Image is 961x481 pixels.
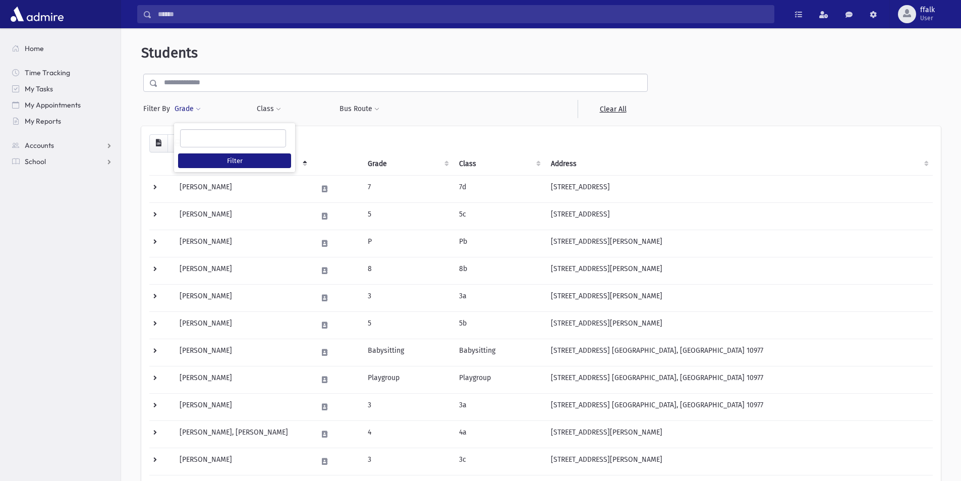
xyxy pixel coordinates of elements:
[174,175,311,202] td: [PERSON_NAME]
[920,6,935,14] span: ffalk
[4,97,121,113] a: My Appointments
[174,202,311,230] td: [PERSON_NAME]
[149,134,168,152] button: CSV
[545,152,933,176] th: Address: activate to sort column ascending
[545,366,933,393] td: [STREET_ADDRESS] [GEOGRAPHIC_DATA], [GEOGRAPHIC_DATA] 10977
[141,44,198,61] span: Students
[453,202,544,230] td: 5c
[362,175,453,202] td: 7
[167,134,188,152] button: Print
[545,393,933,420] td: [STREET_ADDRESS] [GEOGRAPHIC_DATA], [GEOGRAPHIC_DATA] 10977
[920,14,935,22] span: User
[174,284,311,311] td: [PERSON_NAME]
[453,339,544,366] td: Babysitting
[174,230,311,257] td: [PERSON_NAME]
[256,100,281,118] button: Class
[25,68,70,77] span: Time Tracking
[339,100,380,118] button: Bus Route
[174,393,311,420] td: [PERSON_NAME]
[453,311,544,339] td: 5b
[453,175,544,202] td: 7d
[174,339,311,366] td: [PERSON_NAME]
[362,448,453,475] td: 3
[362,339,453,366] td: Babysitting
[545,175,933,202] td: [STREET_ADDRESS]
[362,366,453,393] td: Playgroup
[362,257,453,284] td: 8
[545,202,933,230] td: [STREET_ADDRESS]
[4,65,121,81] a: Time Tracking
[545,420,933,448] td: [STREET_ADDRESS][PERSON_NAME]
[25,157,46,166] span: School
[545,257,933,284] td: [STREET_ADDRESS][PERSON_NAME]
[545,339,933,366] td: [STREET_ADDRESS] [GEOGRAPHIC_DATA], [GEOGRAPHIC_DATA] 10977
[362,230,453,257] td: P
[453,393,544,420] td: 3a
[4,81,121,97] a: My Tasks
[453,152,544,176] th: Class: activate to sort column ascending
[174,448,311,475] td: [PERSON_NAME]
[453,284,544,311] td: 3a
[174,257,311,284] td: [PERSON_NAME]
[25,117,61,126] span: My Reports
[174,311,311,339] td: [PERSON_NAME]
[362,152,453,176] th: Grade: activate to sort column ascending
[545,284,933,311] td: [STREET_ADDRESS][PERSON_NAME]
[453,257,544,284] td: 8b
[545,448,933,475] td: [STREET_ADDRESS][PERSON_NAME]
[362,284,453,311] td: 3
[174,152,311,176] th: Student: activate to sort column descending
[8,4,66,24] img: AdmirePro
[152,5,774,23] input: Search
[545,230,933,257] td: [STREET_ADDRESS][PERSON_NAME]
[362,202,453,230] td: 5
[174,100,201,118] button: Grade
[453,448,544,475] td: 3c
[4,113,121,129] a: My Reports
[25,100,81,110] span: My Appointments
[362,311,453,339] td: 5
[453,420,544,448] td: 4a
[25,141,54,150] span: Accounts
[174,420,311,448] td: [PERSON_NAME], [PERSON_NAME]
[578,100,648,118] a: Clear All
[25,84,53,93] span: My Tasks
[545,311,933,339] td: [STREET_ADDRESS][PERSON_NAME]
[362,420,453,448] td: 4
[143,103,174,114] span: Filter By
[174,366,311,393] td: [PERSON_NAME]
[453,366,544,393] td: Playgroup
[4,137,121,153] a: Accounts
[25,44,44,53] span: Home
[453,230,544,257] td: Pb
[4,40,121,57] a: Home
[362,393,453,420] td: 3
[178,153,291,168] button: Filter
[4,153,121,170] a: School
